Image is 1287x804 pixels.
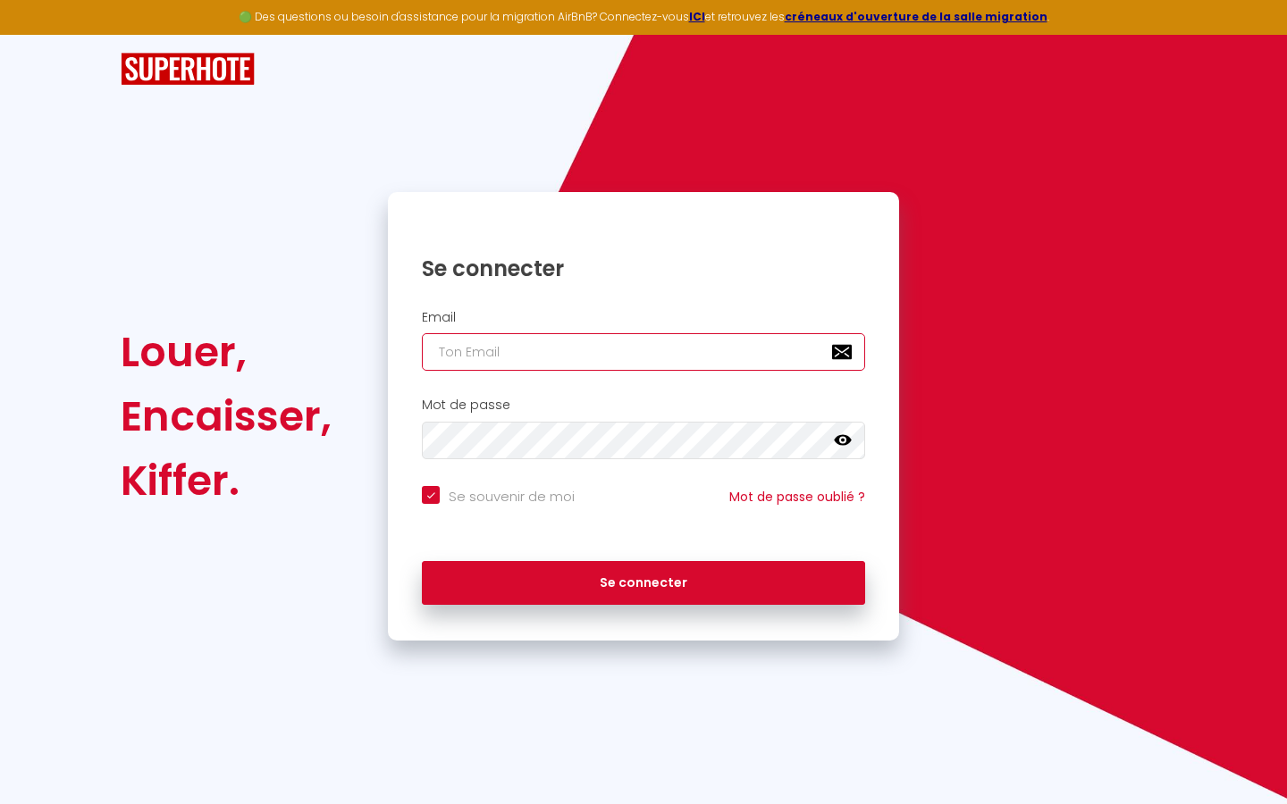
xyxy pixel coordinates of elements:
[422,561,865,606] button: Se connecter
[422,255,865,282] h1: Se connecter
[689,9,705,24] a: ICI
[121,53,255,86] img: SuperHote logo
[121,384,332,448] div: Encaisser,
[121,448,332,513] div: Kiffer.
[14,7,68,61] button: Ouvrir le widget de chat LiveChat
[121,320,332,384] div: Louer,
[422,333,865,371] input: Ton Email
[422,398,865,413] h2: Mot de passe
[785,9,1047,24] a: créneaux d'ouverture de la salle migration
[422,310,865,325] h2: Email
[729,488,865,506] a: Mot de passe oublié ?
